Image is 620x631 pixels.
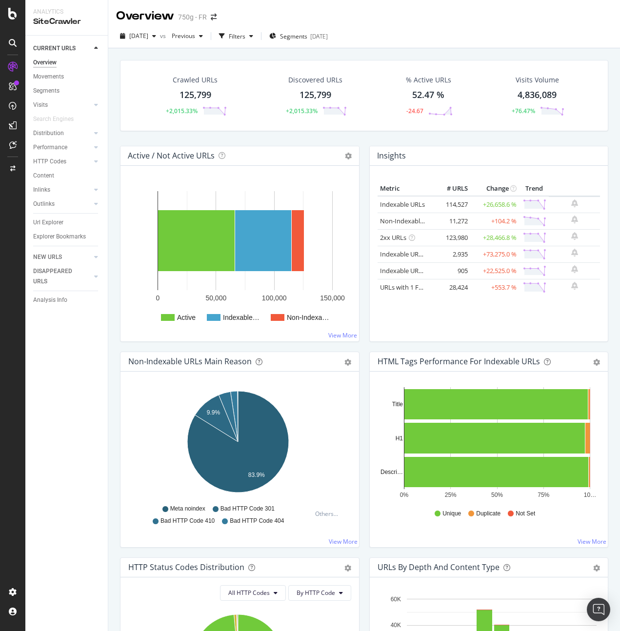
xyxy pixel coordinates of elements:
[33,72,101,82] a: Movements
[310,32,328,40] div: [DATE]
[406,75,451,85] div: % Active URLs
[377,149,406,162] h4: Insights
[228,589,270,597] span: All HTTP Codes
[33,232,86,242] div: Explorer Bookmarks
[329,537,358,546] a: View More
[444,492,456,498] text: 25%
[33,86,60,96] div: Segments
[180,89,211,101] div: 125,799
[128,356,252,366] div: Non-Indexable URLs Main Reason
[390,596,400,603] text: 60K
[33,295,67,305] div: Analysis Info
[129,32,148,40] span: 2025 Sep. 8th
[345,153,352,159] i: Options
[33,232,101,242] a: Explorer Bookmarks
[280,32,307,40] span: Segments
[297,589,335,597] span: By HTTP Code
[33,217,63,228] div: Url Explorer
[116,8,174,24] div: Overview
[177,314,196,321] text: Active
[160,517,215,525] span: Bad HTTP Code 410
[470,279,519,296] td: +553.7 %
[538,492,549,498] text: 75%
[395,435,403,442] text: H1
[578,537,606,546] a: View More
[400,492,408,498] text: 0%
[431,279,470,296] td: 28,424
[33,128,64,138] div: Distribution
[571,216,578,223] div: bell-plus
[33,157,91,167] a: HTTP Codes
[470,181,519,196] th: Change
[168,32,195,40] span: Previous
[571,199,578,207] div: bell-plus
[160,32,168,40] span: vs
[431,213,470,229] td: 11,272
[33,58,101,68] a: Overview
[170,505,205,513] span: Meta noindex
[33,295,101,305] a: Analysis Info
[33,266,91,287] a: DISAPPEARED URLS
[33,114,74,124] div: Search Engines
[593,359,600,366] div: gear
[380,266,486,275] a: Indexable URLs with Bad Description
[300,89,331,101] div: 125,799
[220,505,275,513] span: Bad HTTP Code 301
[33,157,66,167] div: HTTP Codes
[470,262,519,279] td: +22,525.0 %
[248,472,265,478] text: 83.9%
[378,356,540,366] div: HTML Tags Performance for Indexable URLs
[378,181,432,196] th: Metric
[166,107,198,115] div: +2,015.33%
[491,492,502,498] text: 50%
[431,196,470,213] td: 114,527
[571,232,578,240] div: bell-plus
[33,199,55,209] div: Outlinks
[380,469,402,475] text: Descri…
[33,185,50,195] div: Inlinks
[516,75,559,85] div: Visits Volume
[178,12,207,22] div: 750g - FR
[33,114,83,124] a: Search Engines
[173,75,218,85] div: Crawled URLs
[288,585,351,601] button: By HTTP Code
[286,107,318,115] div: +2,015.33%
[262,294,287,302] text: 100,000
[518,89,557,101] div: 4,836,089
[128,387,347,500] div: A chart.
[328,331,357,339] a: View More
[516,510,535,518] span: Not Set
[229,32,245,40] div: Filters
[211,14,217,20] div: arrow-right-arrow-left
[571,265,578,273] div: bell-plus
[33,100,91,110] a: Visits
[344,359,351,366] div: gear
[571,282,578,290] div: bell-plus
[33,217,101,228] a: Url Explorer
[344,565,351,572] div: gear
[116,28,160,44] button: [DATE]
[390,622,400,629] text: 40K
[431,229,470,246] td: 123,980
[431,246,470,262] td: 2,935
[33,199,91,209] a: Outlinks
[583,492,596,498] text: 10…
[380,217,440,225] a: Non-Indexable URLs
[431,262,470,279] td: 905
[33,16,100,27] div: SiteCrawler
[33,43,76,54] div: CURRENT URLS
[406,107,423,115] div: -24.67
[168,28,207,44] button: Previous
[33,266,82,287] div: DISAPPEARED URLS
[380,233,406,242] a: 2xx URLs
[33,252,91,262] a: NEW URLS
[33,8,100,16] div: Analytics
[288,75,342,85] div: Discovered URLs
[380,250,461,258] a: Indexable URLs with Bad H1
[380,200,425,209] a: Indexable URLs
[33,171,101,181] a: Content
[315,510,342,518] div: Others...
[593,565,600,572] div: gear
[207,409,220,416] text: 9.9%
[378,562,500,572] div: URLs by Depth and Content Type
